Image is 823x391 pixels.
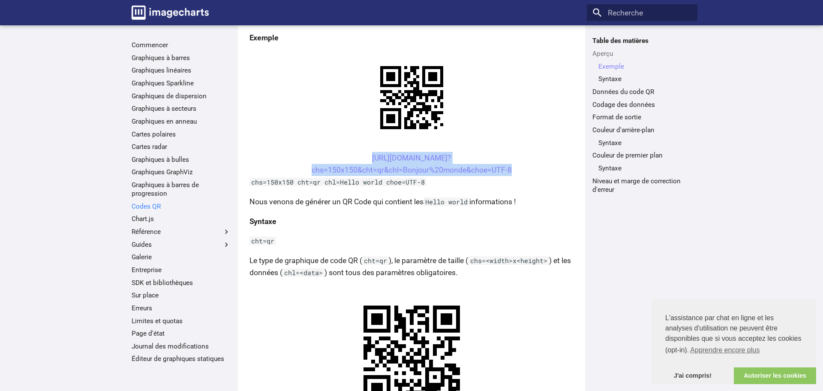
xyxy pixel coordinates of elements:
[249,178,427,186] code: chs=150x150 cht=qr chl=Hello world choe=UTF-8
[132,168,231,176] a: Graphiques GraphViz
[132,54,190,62] font: Graphiques à barres
[598,75,692,83] a: Syntaxe
[132,67,191,74] font: Graphiques linéaires
[132,317,183,325] font: Limites et quotas
[312,166,512,174] font: chs=150x150&cht=qr&chl=Bonjour%20monde&choe=UTF-8
[132,105,196,112] font: Graphiques à secteurs
[249,236,276,245] code: cht=qr
[598,63,624,70] font: Exemple
[598,75,622,83] font: Syntaxe
[132,66,231,75] a: Graphiques linéaires
[592,88,654,96] font: Données du code QR
[132,92,207,100] font: Graphiques de dispersion
[132,266,231,274] a: Entreprise
[365,51,458,144] img: graphique
[389,256,468,265] font: ), le paramètre de taille (
[592,126,655,134] font: Couleur d'arrière-plan
[132,355,231,363] a: Éditeur de graphiques statiques
[132,215,231,223] a: Chart.js
[592,151,691,160] a: Couleur de premier plan
[424,197,470,206] code: Hello world
[132,181,199,197] font: Graphiques à barres de progression
[598,139,622,147] font: Syntaxe
[468,256,549,265] code: chs=<width>x<height>
[132,6,209,20] img: logo
[132,228,161,236] font: Référence
[249,33,279,42] font: Exemple
[132,104,231,113] a: Graphiques à secteurs
[249,217,276,226] font: Syntaxe
[132,142,231,151] a: Cartes radar
[132,79,231,88] a: Graphiques Sparkline
[132,342,231,351] a: Journal des modifications
[592,88,691,96] a: Données du code QR
[249,197,424,206] font: Nous venons de générer un QR Code qui contient les
[592,177,681,194] font: Niveau et marge de correction d'erreur
[132,130,231,139] a: Cartes polaires
[362,256,389,265] code: cht=qr
[469,197,516,206] font: informations !
[592,37,649,45] font: Table des matières
[372,154,451,162] font: [URL][DOMAIN_NAME]?
[132,155,231,164] a: Graphiques à bulles
[132,156,189,164] font: Graphiques à bulles
[598,164,622,172] font: Syntaxe
[132,291,231,300] a: Sur place
[132,118,197,125] font: Graphiques en anneau
[592,126,691,134] a: Couleur d'arrière-plan
[592,113,641,121] font: Format de sortie
[592,100,691,109] a: Codage des données
[132,203,161,210] font: Codes QR
[249,256,362,265] font: Le type de graphique de code QR (
[132,143,167,151] font: Cartes radar
[587,36,697,194] nav: Table des matières
[132,117,231,126] a: Graphiques en anneau
[132,130,176,138] font: Cartes polaires
[132,317,231,325] a: Limites et quotas
[665,314,802,354] font: L'assistance par chat en ligne et les analyses d'utilisation ne peuvent être disponibles que si v...
[592,139,691,147] nav: Couleur d'arrière-plan
[592,177,691,194] a: Niveau et marge de correction d'erreur
[592,113,691,121] a: Format de sortie
[689,344,761,357] a: en savoir plus sur les cookies
[598,139,692,147] a: Syntaxe
[132,54,231,62] a: Graphiques à barres
[734,367,816,385] a: autoriser les cookies
[132,266,162,274] font: Entreprise
[132,168,193,176] font: Graphiques GraphViz
[132,304,231,312] a: Erreurs
[592,50,613,58] font: Aperçu
[132,253,231,261] a: Galerie
[132,304,152,312] font: Erreurs
[132,279,231,287] a: SDK et bibliothèques
[132,279,193,287] font: SDK et bibliothèques
[132,41,168,49] font: Commencer
[132,181,231,198] a: Graphiques à barres de progression
[592,164,691,173] nav: Couleur de premier plan
[132,291,159,299] font: Sur place
[324,268,458,277] font: ) sont tous des paramètres obligatoires.
[652,367,734,385] a: ignorer le message de cookie
[592,101,655,109] font: Codage des données
[674,372,712,379] font: J'ai compris!
[592,152,663,159] font: Couleur de premier plan
[744,372,806,379] font: Autoriser les cookies
[592,62,691,84] nav: Aperçu
[132,343,209,350] font: Journal des modifications
[132,241,152,249] font: Guides
[312,154,512,174] a: [URL][DOMAIN_NAME]?chs=150x150&cht=qr&chl=Bonjour%20monde&choe=UTF-8
[132,41,231,49] a: Commencer
[132,92,231,100] a: Graphiques de dispersion
[132,215,154,223] font: Chart.js
[652,299,816,384] div: consentement aux cookies
[132,202,231,211] a: Codes QR
[132,79,194,87] font: Graphiques Sparkline
[132,355,224,363] font: Éditeur de graphiques statiques
[690,346,760,354] font: Apprendre encore plus
[598,62,692,71] a: Exemple
[132,330,165,337] font: Page d'état
[598,164,692,173] a: Syntaxe
[128,2,213,23] a: Documentation des graphiques d'images
[132,253,152,261] font: Galerie
[592,49,691,58] a: Aperçu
